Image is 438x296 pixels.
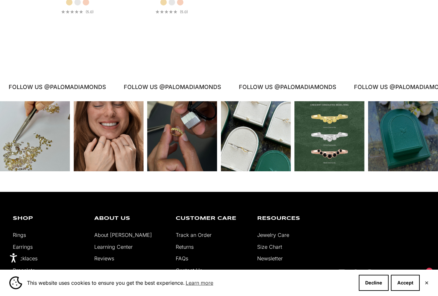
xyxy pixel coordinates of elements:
[257,244,282,250] a: Size Chart
[257,232,289,238] a: Jewelry Care
[239,82,336,92] p: FOLLOW US @PALOMADIAMONDS
[359,275,389,291] button: Decline
[8,82,106,92] p: FOLLOW US @PALOMADIAMONDS
[147,101,217,171] div: Instagram post opens in a popup
[391,275,420,291] button: Accept
[86,10,94,14] span: (5.0)
[94,232,152,238] a: About [PERSON_NAME]
[94,216,166,221] p: About Us
[176,255,188,262] a: FAQs
[425,281,429,285] button: Close
[94,255,114,262] a: Reviews
[368,101,438,171] div: Instagram post opens in a popup
[61,10,94,14] a: 5.0 out of 5.0 stars(5.0)
[74,101,144,171] div: Instagram post opens in a popup
[156,10,188,14] a: 5.0 out of 5.0 stars(5.0)
[176,216,248,221] p: Customer Care
[257,255,283,262] a: Newsletter
[123,82,221,92] p: FOLLOW US @PALOMADIAMONDS
[221,101,291,171] div: Instagram post opens in a popup
[27,278,354,288] span: This website uses cookies to ensure you get the best experience.
[337,269,346,278] a: Follow on Instagram
[156,10,177,13] div: 5.0 out of 5.0 stars
[176,267,202,274] a: Contact Us
[13,244,33,250] a: Earrings
[257,216,329,221] p: Resources
[365,269,374,278] a: Follow on Pinterest
[176,244,194,250] a: Returns
[180,10,188,14] span: (5.0)
[185,278,214,288] a: Learn more
[13,255,38,262] a: Necklaces
[351,269,360,278] a: Follow on Facebook
[61,10,83,13] div: 5.0 out of 5.0 stars
[13,232,26,238] a: Rings
[13,216,85,221] p: Shop
[294,101,364,171] div: Instagram post opens in a popup
[13,267,35,274] a: Bracelets
[94,244,133,250] a: Learning Center
[9,276,22,289] img: Cookie banner
[176,232,212,238] a: Track an Order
